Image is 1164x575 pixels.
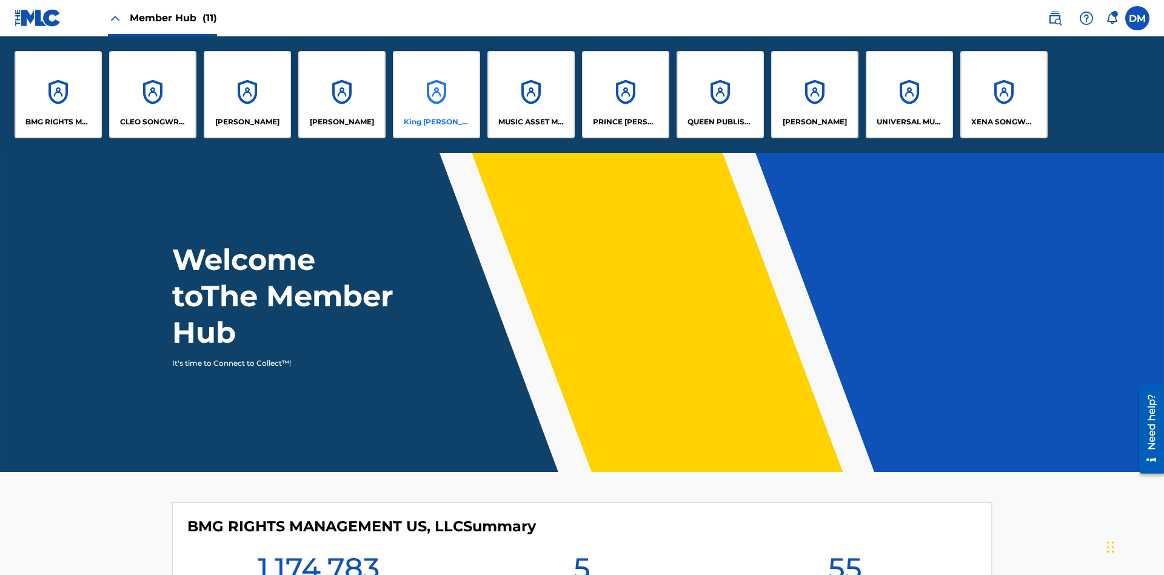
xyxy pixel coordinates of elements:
[960,51,1048,138] a: AccountsXENA SONGWRITER
[108,11,122,25] img: Close
[593,116,659,127] p: PRINCE MCTESTERSON
[1048,11,1062,25] img: search
[15,9,61,27] img: MLC Logo
[25,116,92,127] p: BMG RIGHTS MANAGEMENT US, LLC
[1107,529,1114,565] div: Drag
[971,116,1037,127] p: XENA SONGWRITER
[877,116,943,127] p: UNIVERSAL MUSIC PUB GROUP
[687,116,754,127] p: QUEEN PUBLISHA
[498,116,564,127] p: MUSIC ASSET MANAGEMENT (MAM)
[677,51,764,138] a: AccountsQUEEN PUBLISHA
[1130,380,1164,480] iframe: Resource Center
[204,51,291,138] a: Accounts[PERSON_NAME]
[1074,6,1099,30] div: Help
[404,116,470,127] p: King McTesterson
[215,116,279,127] p: ELVIS COSTELLO
[1079,11,1094,25] img: help
[1043,6,1067,30] a: Public Search
[172,358,383,369] p: It's time to Connect to Collect™!
[866,51,953,138] a: AccountsUNIVERSAL MUSIC PUB GROUP
[298,51,386,138] a: Accounts[PERSON_NAME]
[1103,517,1164,575] iframe: Chat Widget
[15,51,102,138] a: AccountsBMG RIGHTS MANAGEMENT US, LLC
[120,116,186,127] p: CLEO SONGWRITER
[172,241,399,351] h1: Welcome to The Member Hub
[202,12,217,24] span: (11)
[130,11,217,25] span: Member Hub
[310,116,374,127] p: EYAMA MCSINGER
[582,51,669,138] a: AccountsPRINCE [PERSON_NAME]
[1106,12,1118,24] div: Notifications
[487,51,575,138] a: AccountsMUSIC ASSET MANAGEMENT (MAM)
[393,51,480,138] a: AccountsKing [PERSON_NAME]
[1125,6,1149,30] div: User Menu
[771,51,858,138] a: Accounts[PERSON_NAME]
[783,116,847,127] p: RONALD MCTESTERSON
[187,517,536,536] h4: BMG RIGHTS MANAGEMENT US, LLC
[109,51,196,138] a: AccountsCLEO SONGWRITER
